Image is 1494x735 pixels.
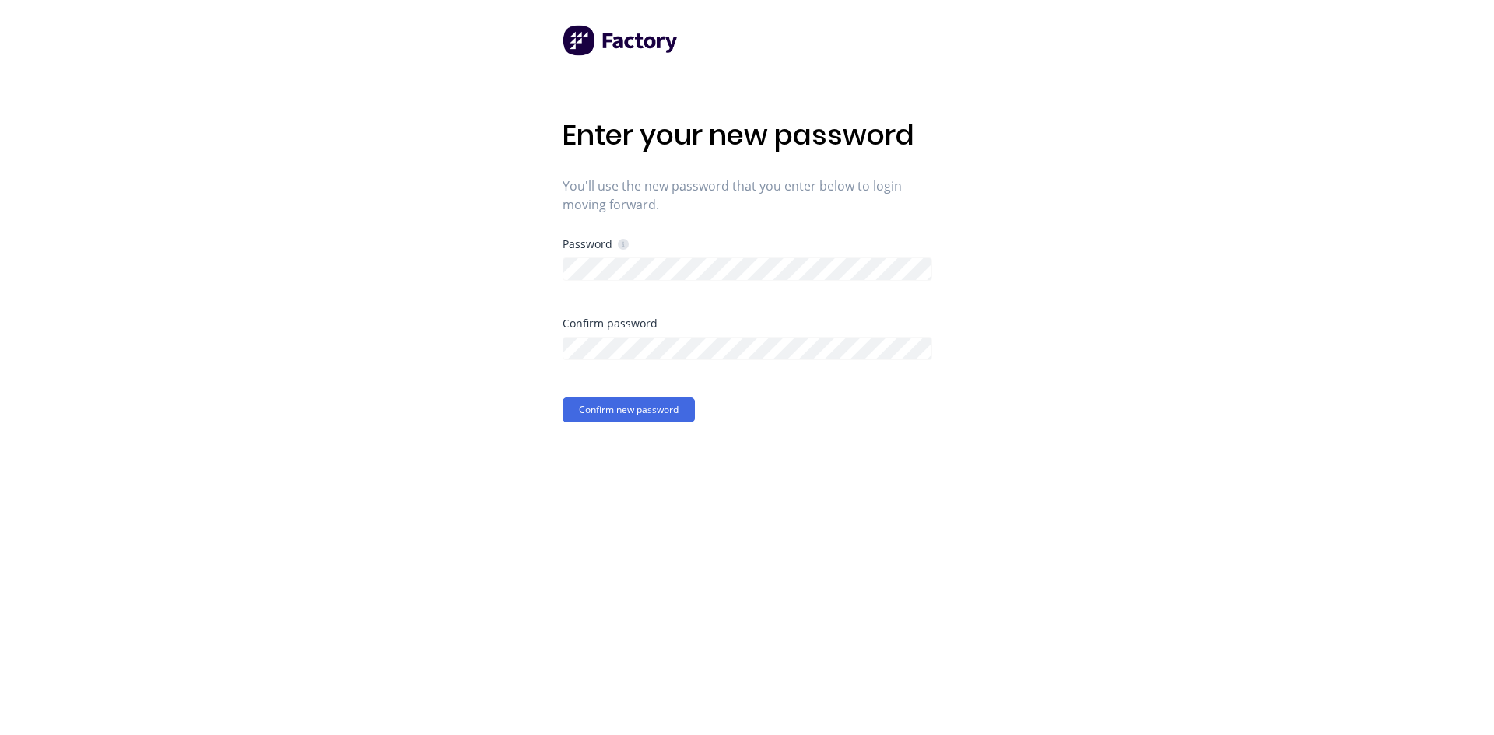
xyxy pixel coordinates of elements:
div: Confirm password [563,318,932,329]
div: Password [563,236,629,251]
h1: Enter your new password [563,118,932,152]
button: Confirm new password [563,397,695,422]
img: Factory [563,25,679,56]
span: You'll use the new password that you enter below to login moving forward. [563,177,932,214]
